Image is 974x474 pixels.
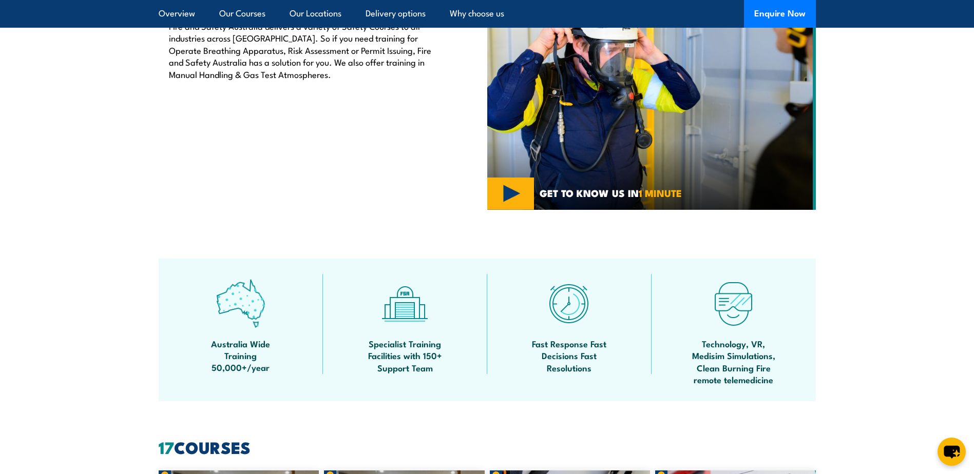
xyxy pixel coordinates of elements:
span: Technology, VR, Medisim Simulations, Clean Burning Fire remote telemedicine [687,338,780,386]
span: Specialist Training Facilities with 150+ Support Team [359,338,451,373]
p: Fire and Safety Australia delivers a variety of Safety Courses to all industries across [GEOGRAPH... [169,20,440,80]
img: auswide-icon [216,279,265,328]
span: Fast Response Fast Decisions Fast Resolutions [523,338,616,373]
span: Australia Wide Training 50,000+/year [195,338,287,373]
span: GET TO KNOW US IN [540,188,682,197]
strong: 1 MINUTE [639,185,682,200]
button: chat-button [938,438,966,466]
img: facilities-icon [380,279,429,328]
h2: COURSES [159,440,816,454]
img: fast-icon [545,279,594,328]
img: tech-icon [709,279,758,328]
strong: 17 [159,434,174,460]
